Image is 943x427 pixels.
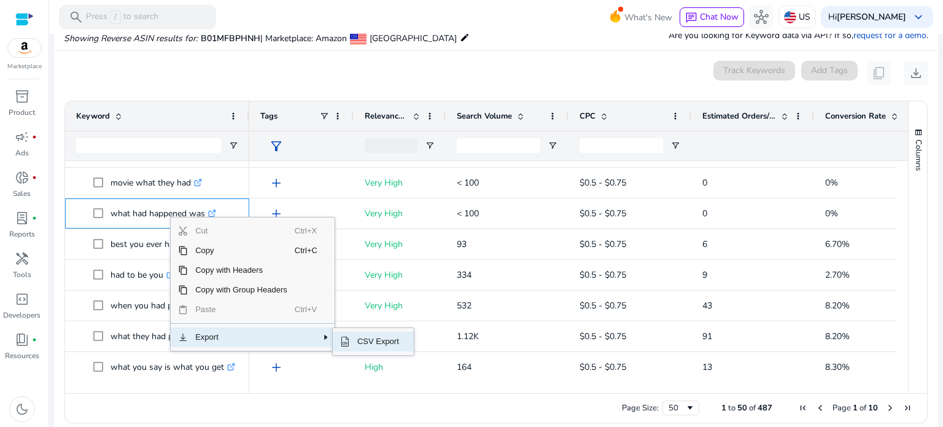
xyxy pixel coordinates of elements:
[13,269,31,280] p: Tools
[76,138,221,153] input: Keyword Filter Input
[457,177,479,189] span: < 100
[702,177,707,189] span: 0
[111,262,174,288] p: had to be you
[580,138,663,153] input: CPC Filter Input
[904,61,928,85] button: download
[269,139,284,154] span: filter_alt
[825,238,850,250] span: 6.70%
[188,327,295,347] span: Export
[837,11,906,23] b: [PERSON_NAME]
[260,33,347,44] span: | Marketplace: Amazon
[228,141,238,151] button: Open Filter Menu
[332,327,414,356] div: SubMenu
[832,402,851,413] span: Page
[784,11,796,23] img: us.svg
[15,89,29,104] span: inventory_2
[111,201,216,226] p: what had happened was
[702,331,712,342] span: 91
[902,403,912,413] div: Last Page
[580,208,626,219] span: $0.5 - $0.75
[32,175,37,180] span: fiber_manual_record
[365,201,435,226] p: Very High
[911,10,926,25] span: keyboard_arrow_down
[457,111,512,122] span: Search Volume
[32,135,37,139] span: fiber_manual_record
[457,300,471,311] span: 532
[548,141,557,151] button: Open Filter Menu
[3,310,41,321] p: Developers
[365,355,435,380] p: High
[700,11,739,23] span: Chat Now
[111,324,223,349] p: what they had prime video
[737,402,747,413] span: 50
[5,350,39,361] p: Resources
[9,229,35,240] p: Reports
[825,269,850,281] span: 2.70%
[86,10,158,24] p: Press to search
[457,138,540,153] input: Search Volume Filter Input
[15,332,29,347] span: book_4
[457,331,479,342] span: 1.12K
[815,403,825,413] div: Previous Page
[188,280,295,300] span: Copy with Group Headers
[13,188,31,199] p: Sales
[15,170,29,185] span: donut_small
[370,33,457,44] span: [GEOGRAPHIC_DATA]
[111,232,190,257] p: best you ever had
[622,402,659,413] div: Page Size:
[825,300,850,311] span: 8.20%
[680,7,744,27] button: chatChat Now
[798,403,808,413] div: First Page
[758,402,772,413] span: 487
[825,111,886,122] span: Conversion Rate
[457,238,467,250] span: 93
[799,6,810,28] p: US
[702,300,712,311] span: 43
[8,39,41,57] img: amazon.svg
[754,10,769,25] span: hub
[702,361,712,373] span: 13
[350,332,406,351] span: CSV Export
[15,211,29,225] span: lab_profile
[365,262,435,288] p: Very High
[825,361,850,373] span: 8.30%
[580,300,626,311] span: $0.5 - $0.75
[825,331,850,342] span: 8.20%
[7,62,42,71] p: Marketplace
[15,130,29,144] span: campaign
[111,355,235,380] p: what you say is what you get
[295,300,321,319] span: Ctrl+V
[32,337,37,342] span: fiber_manual_record
[15,292,29,307] span: code_blocks
[260,111,277,122] span: Tags
[685,12,697,24] span: chat
[111,170,202,195] p: movie what they had
[9,107,35,118] p: Product
[580,269,626,281] span: $0.5 - $0.75
[702,269,707,281] span: 9
[828,13,906,22] p: Hi
[721,402,726,413] span: 1
[365,170,435,195] p: Very High
[825,177,838,189] span: 0%
[702,208,707,219] span: 0
[365,232,435,257] p: Very High
[365,111,408,122] span: Relevance Score
[269,176,284,190] span: add
[295,221,321,241] span: Ctrl+X
[825,208,838,219] span: 0%
[749,5,774,29] button: hub
[15,251,29,266] span: handyman
[702,111,776,122] span: Estimated Orders/Month
[580,177,626,189] span: $0.5 - $0.75
[69,10,83,25] span: search
[580,361,626,373] span: $0.5 - $0.75
[457,208,479,219] span: < 100
[425,141,435,151] button: Open Filter Menu
[868,402,878,413] span: 10
[909,66,923,80] span: download
[76,111,110,122] span: Keyword
[64,33,198,44] i: Showing Reverse ASIN results for:
[853,402,858,413] span: 1
[295,241,321,261] span: Ctrl+C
